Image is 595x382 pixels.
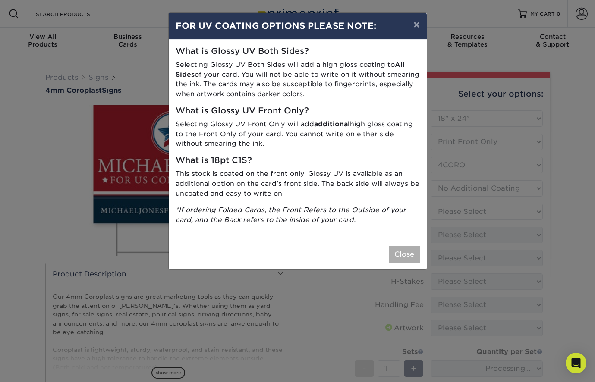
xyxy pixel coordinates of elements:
p: Selecting Glossy UV Front Only will add high gloss coating to the Front Only of your card. You ca... [176,119,420,149]
h5: What is Glossy UV Both Sides? [176,47,420,56]
button: Close [389,246,420,263]
p: Selecting Glossy UV Both Sides will add a high gloss coating to of your card. You will not be abl... [176,60,420,99]
strong: All Sides [176,60,405,78]
button: × [406,13,426,37]
div: Open Intercom Messenger [566,353,586,373]
h5: What is 18pt C1S? [176,156,420,166]
p: This stock is coated on the front only. Glossy UV is available as an additional option on the car... [176,169,420,198]
h4: FOR UV COATING OPTIONS PLEASE NOTE: [176,19,420,32]
strong: additional [314,120,350,128]
i: *If ordering Folded Cards, the Front Refers to the Outside of your card, and the Back refers to t... [176,206,406,224]
h5: What is Glossy UV Front Only? [176,106,420,116]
